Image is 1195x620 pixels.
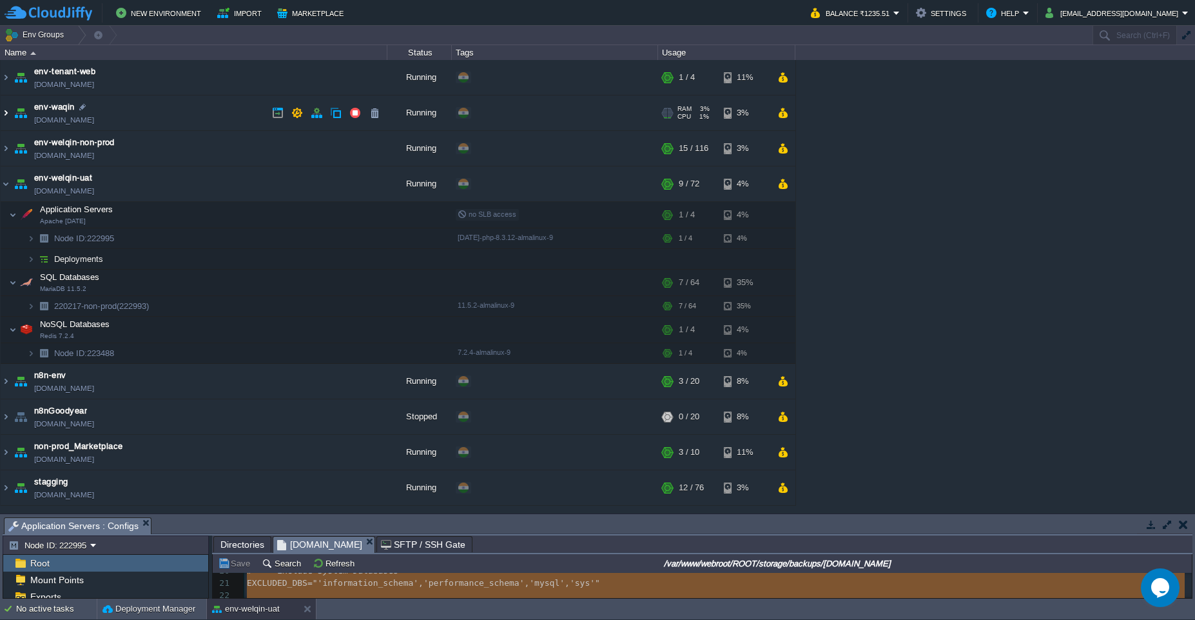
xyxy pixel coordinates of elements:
span: RAM [677,105,692,113]
span: [DOMAIN_NAME] [277,537,362,553]
div: 22 [213,590,233,602]
a: non-prod_Marketplace [34,440,123,453]
a: [DOMAIN_NAME] [34,149,94,162]
div: Status [388,45,451,60]
button: Settings [916,5,970,21]
button: Marketplace [277,5,347,21]
a: n8nGoodyear [34,405,87,417]
span: 223488 [53,348,116,359]
a: 220217-non-prod(222993) [53,301,151,312]
span: no SLB access [458,210,516,218]
span: EXCLUDED_DBS [247,578,307,588]
button: Save [218,557,254,569]
div: 11% [724,60,766,95]
span: Apache [DATE] [40,217,86,225]
span: 11.5.2-almalinux-9 [458,301,514,309]
img: AMDAwAAAACH5BAEAAAAALAAAAAABAAEAAAICRAEAOw== [17,202,35,228]
iframe: chat widget [1141,568,1182,607]
a: env-welqin-uat [34,172,92,185]
a: [DOMAIN_NAME] [34,114,94,126]
div: 3 / 20 [679,364,699,399]
span: 7.2.4-almalinux-9 [458,348,510,356]
img: AMDAwAAAACH5BAEAAAAALAAAAAABAAEAAAICRAEAOw== [30,52,36,55]
button: New Environment [116,5,205,21]
a: env-tenant-web [34,65,95,78]
button: Deployment Manager [102,603,195,615]
img: AMDAwAAAACH5BAEAAAAALAAAAAABAAEAAAICRAEAOw== [1,470,11,505]
img: AMDAwAAAACH5BAEAAAAALAAAAAABAAEAAAICRAEAOw== [12,60,30,95]
img: CloudJiffy [5,5,92,21]
img: AMDAwAAAACH5BAEAAAAALAAAAAABAAEAAAICRAEAOw== [9,317,17,343]
span: MariaDB 11.5.2 [40,285,86,293]
span: 222995 [53,233,116,244]
span: Redis 7.2.4 [40,332,74,340]
div: 9 / 72 [679,166,699,201]
span: Application Servers : Configs [8,518,139,534]
img: AMDAwAAAACH5BAEAAAAALAAAAAABAAEAAAICRAEAOw== [17,317,35,343]
span: SQL Databases [39,272,101,283]
button: Help [986,5,1023,21]
img: AMDAwAAAACH5BAEAAAAALAAAAAABAAEAAAICRAEAOw== [1,60,11,95]
img: AMDAwAAAACH5BAEAAAAALAAAAAABAAEAAAICRAEAOw== [27,343,35,363]
div: Running [387,131,452,166]
div: 4% [724,202,766,228]
img: AMDAwAAAACH5BAEAAAAALAAAAAABAAEAAAICRAEAOw== [1,399,11,434]
div: 4% [724,166,766,201]
button: Refresh [313,557,358,569]
img: AMDAwAAAACH5BAEAAAAALAAAAAABAAEAAAICRAEAOw== [1,435,11,470]
div: Usage [659,45,795,60]
img: AMDAwAAAACH5BAEAAAAALAAAAAABAAEAAAICRAEAOw== [27,249,35,269]
button: Env Groups [5,26,68,44]
img: AMDAwAAAACH5BAEAAAAALAAAAAABAAEAAAICRAEAOw== [12,435,30,470]
span: = [307,578,313,588]
a: [DOMAIN_NAME] [34,453,94,466]
a: Application ServersApache [DATE] [39,205,115,214]
div: 1 / 4 [679,60,695,95]
span: n8n-env [34,369,66,382]
div: 1 / 4 [679,317,695,343]
img: AMDAwAAAACH5BAEAAAAALAAAAAABAAEAAAICRAEAOw== [1,166,11,201]
div: 15 / 116 [679,131,708,166]
div: 3% [724,95,766,130]
img: AMDAwAAAACH5BAEAAAAALAAAAAABAAEAAAICRAEAOw== [9,202,17,228]
img: AMDAwAAAACH5BAEAAAAALAAAAAABAAEAAAICRAEAOw== [12,95,30,130]
span: Node ID: [54,234,87,243]
a: stagging [34,475,68,488]
div: 3% [724,470,766,505]
img: AMDAwAAAACH5BAEAAAAALAAAAAABAAEAAAICRAEAOw== [1,95,11,130]
span: Deployments [53,254,105,265]
button: Search [262,557,305,569]
div: 12 / 76 [679,470,704,505]
div: Running [387,435,452,470]
img: AMDAwAAAACH5BAEAAAAALAAAAAABAAEAAAICRAEAOw== [12,131,30,166]
a: env-welqin-non-prod [34,136,115,149]
img: AMDAwAAAACH5BAEAAAAALAAAAAABAAEAAAICRAEAOw== [12,166,30,201]
div: 1 / 4 [679,343,692,363]
div: 1 / 4 [679,228,692,248]
div: 4% [724,317,766,343]
span: 1% [696,113,709,121]
img: AMDAwAAAACH5BAEAAAAALAAAAAABAAEAAAICRAEAOw== [12,399,30,434]
div: Running [387,166,452,201]
div: 1 / 4 [679,202,695,228]
span: [DATE]-php-8.3.12-almalinux-9 [458,234,553,241]
img: AMDAwAAAACH5BAEAAAAALAAAAAABAAEAAAICRAEAOw== [35,343,53,363]
span: NoSQL Databases [39,319,112,330]
span: Application Servers [39,204,115,215]
button: Import [217,5,266,21]
img: AMDAwAAAACH5BAEAAAAALAAAAAABAAEAAAICRAEAOw== [1,131,11,166]
span: CPU [677,113,691,121]
button: Balance ₹1235.51 [811,5,893,21]
div: 7 / 64 [679,296,696,316]
a: Exports [28,591,63,603]
a: Mount Points [28,574,86,586]
a: [DOMAIN_NAME] [34,382,94,395]
a: [DOMAIN_NAME] [34,488,94,501]
button: Node ID: 222995 [8,539,90,551]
